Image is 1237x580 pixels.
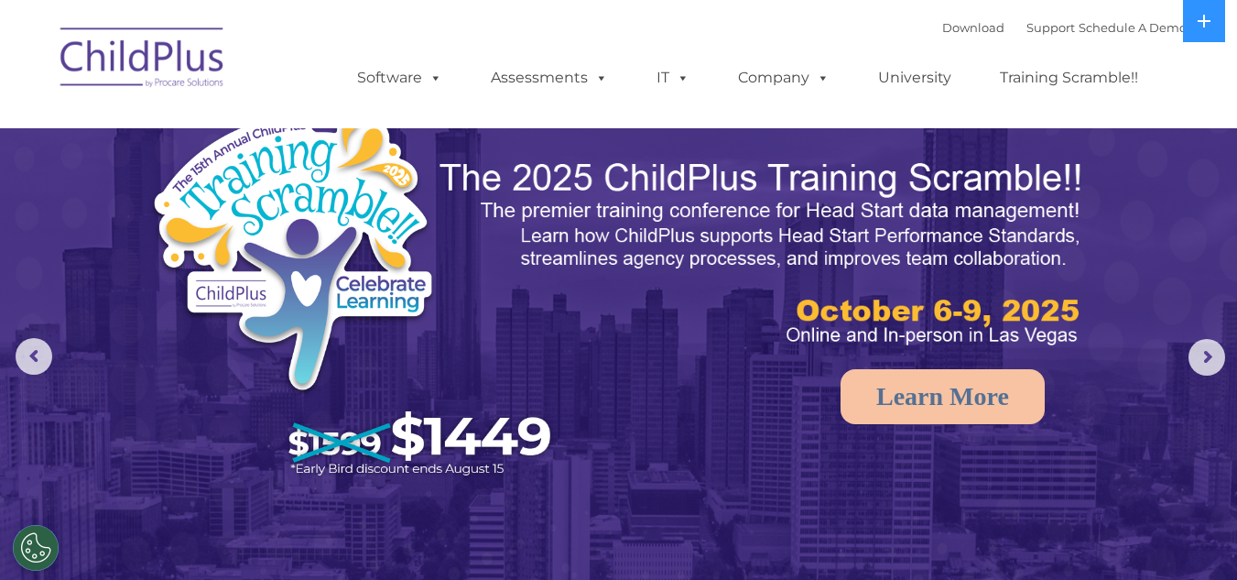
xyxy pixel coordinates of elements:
a: Company [720,60,848,96]
a: University [860,60,970,96]
img: ChildPlus by Procare Solutions [51,15,234,106]
a: Software [339,60,461,96]
a: Training Scramble!! [982,60,1156,96]
span: Last name [255,121,310,135]
span: Phone number [255,196,332,210]
a: Learn More [841,369,1045,424]
a: Support [1026,20,1075,35]
a: Download [942,20,1004,35]
a: Assessments [472,60,626,96]
button: Cookies Settings [13,525,59,571]
a: Schedule A Demo [1079,20,1187,35]
font: | [942,20,1187,35]
a: IT [638,60,708,96]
